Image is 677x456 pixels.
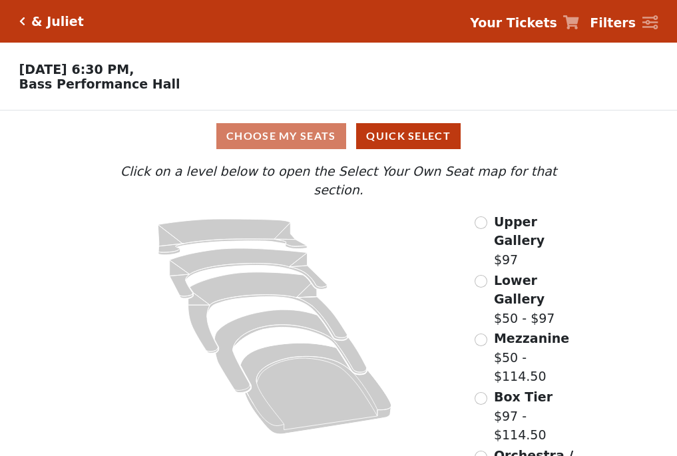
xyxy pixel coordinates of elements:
[31,14,84,29] h5: & Juliet
[494,212,583,270] label: $97
[94,162,582,200] p: Click on a level below to open the Select Your Own Seat map for that section.
[170,248,328,298] path: Lower Gallery - Seats Available: 74
[470,13,579,33] a: Your Tickets
[590,15,636,30] strong: Filters
[494,271,583,328] label: $50 - $97
[494,387,583,445] label: $97 - $114.50
[158,219,308,255] path: Upper Gallery - Seats Available: 311
[241,343,392,434] path: Orchestra / Parterre Circle - Seats Available: 21
[494,331,569,345] span: Mezzanine
[494,329,583,386] label: $50 - $114.50
[494,214,545,248] span: Upper Gallery
[494,273,545,307] span: Lower Gallery
[494,389,553,404] span: Box Tier
[590,13,658,33] a: Filters
[19,17,25,26] a: Click here to go back to filters
[470,15,557,30] strong: Your Tickets
[356,123,461,149] button: Quick Select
